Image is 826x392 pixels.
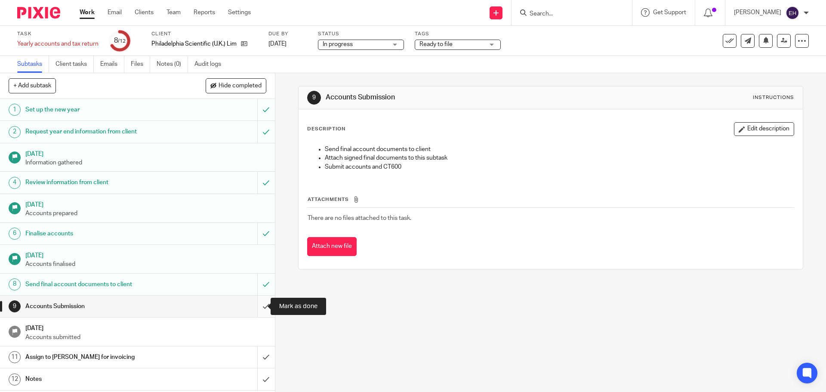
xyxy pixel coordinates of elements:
[17,31,99,37] label: Task
[325,145,793,154] p: Send final account documents to client
[25,373,174,386] h1: Notes
[25,260,266,269] p: Accounts finalised
[219,83,262,90] span: Hide completed
[9,177,21,189] div: 4
[9,228,21,240] div: 6
[25,278,174,291] h1: Send final account documents to client
[25,198,266,209] h1: [DATE]
[268,31,307,37] label: Due by
[151,31,258,37] label: Client
[307,237,357,256] button: Attach new file
[419,41,453,47] span: Ready to file
[268,41,287,47] span: [DATE]
[157,56,188,73] a: Notes (0)
[9,126,21,138] div: 2
[325,154,793,162] p: Attach signed final documents to this subtask
[25,227,174,240] h1: Finalise accounts
[9,300,21,312] div: 9
[318,31,404,37] label: Status
[25,176,174,189] h1: Review information from client
[25,351,174,364] h1: Assign to [PERSON_NAME] for invoicing
[307,126,345,133] p: Description
[415,31,501,37] label: Tags
[25,209,266,218] p: Accounts prepared
[9,278,21,290] div: 8
[108,8,122,17] a: Email
[118,39,126,43] small: /12
[308,197,349,202] span: Attachments
[734,8,781,17] p: [PERSON_NAME]
[166,8,181,17] a: Team
[325,163,793,171] p: Submit accounts and CT600
[323,41,353,47] span: In progress
[151,40,237,48] p: Philadelphia Scientific (U.K.) Limited
[25,125,174,138] h1: Request year end information from client
[753,94,794,101] div: Instructions
[25,300,174,313] h1: Accounts Submission
[135,8,154,17] a: Clients
[80,8,95,17] a: Work
[9,104,21,116] div: 1
[529,10,606,18] input: Search
[25,322,266,333] h1: [DATE]
[17,56,49,73] a: Subtasks
[25,333,266,342] p: Accounts submitted
[194,56,228,73] a: Audit logs
[131,56,150,73] a: Files
[100,56,124,73] a: Emails
[25,148,266,158] h1: [DATE]
[9,78,56,93] button: + Add subtask
[653,9,686,15] span: Get Support
[25,249,266,260] h1: [DATE]
[228,8,251,17] a: Settings
[786,6,799,20] img: svg%3E
[9,351,21,363] div: 11
[17,7,60,19] img: Pixie
[17,40,99,48] div: Yearly accounts and tax return
[307,91,321,105] div: 9
[9,373,21,386] div: 12
[25,103,174,116] h1: Set up the new year
[734,122,794,136] button: Edit description
[206,78,266,93] button: Hide completed
[25,158,266,167] p: Information gathered
[55,56,94,73] a: Client tasks
[308,215,411,221] span: There are no files attached to this task.
[114,36,126,46] div: 8
[326,93,569,102] h1: Accounts Submission
[194,8,215,17] a: Reports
